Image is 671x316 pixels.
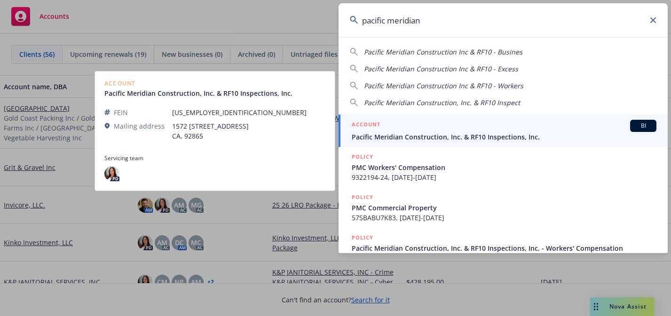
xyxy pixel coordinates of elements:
a: POLICYPMC Commercial Property57SBABU7K83, [DATE]-[DATE] [339,187,668,228]
span: Pacific Meridian Construction Inc & RF10 - Busines [364,47,522,56]
input: Search... [339,3,668,37]
span: PMC Commercial Property [352,203,656,213]
span: Pacific Meridian Construction Inc & RF10 - Excess [364,64,518,73]
span: BI [634,122,653,130]
span: Pacific Meridian Construction Inc & RF10 - Workers [364,81,523,90]
a: POLICYPMC Workers' Compensation9322194-24, [DATE]-[DATE] [339,147,668,187]
h5: POLICY [352,193,373,202]
span: 9322194-24, [DATE]-[DATE] [352,172,656,182]
a: POLICYPacific Meridian Construction, Inc. & RF10 Inspections, Inc. - Workers' Compensation [339,228,668,268]
span: 57SBABU7K83, [DATE]-[DATE] [352,213,656,223]
span: Pacific Meridian Construction, Inc. & RF10 Inspections, Inc. [352,132,656,142]
a: ACCOUNTBIPacific Meridian Construction, Inc. & RF10 Inspections, Inc. [339,115,668,147]
span: PMC Workers' Compensation [352,162,656,172]
span: Pacific Meridian Construction, Inc. & RF10 Inspections, Inc. - Workers' Compensation [352,243,656,253]
h5: POLICY [352,233,373,242]
h5: POLICY [352,152,373,162]
span: Pacific Meridian Construction, Inc. & RF10 Inspect [364,98,520,107]
h5: ACCOUNT [352,120,380,131]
